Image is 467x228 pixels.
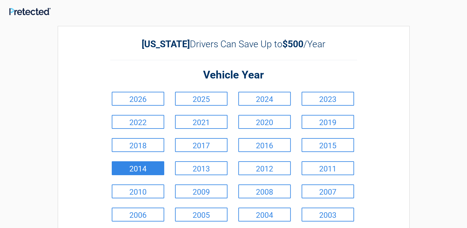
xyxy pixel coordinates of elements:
[302,208,354,222] a: 2003
[175,208,227,222] a: 2005
[238,92,291,106] a: 2024
[302,138,354,152] a: 2015
[112,138,164,152] a: 2018
[175,161,227,175] a: 2013
[238,115,291,129] a: 2020
[112,161,164,175] a: 2014
[175,184,227,198] a: 2009
[302,161,354,175] a: 2011
[302,115,354,129] a: 2019
[302,92,354,106] a: 2023
[175,138,227,152] a: 2017
[238,138,291,152] a: 2016
[282,39,303,49] b: $500
[112,184,164,198] a: 2010
[175,115,227,129] a: 2021
[112,115,164,129] a: 2022
[175,92,227,106] a: 2025
[142,39,190,49] b: [US_STATE]
[238,161,291,175] a: 2012
[238,184,291,198] a: 2008
[9,8,51,15] img: Main Logo
[110,39,357,49] h2: Drivers Can Save Up to /Year
[302,184,354,198] a: 2007
[112,92,164,106] a: 2026
[238,208,291,222] a: 2004
[110,68,357,82] h2: Vehicle Year
[112,208,164,222] a: 2006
